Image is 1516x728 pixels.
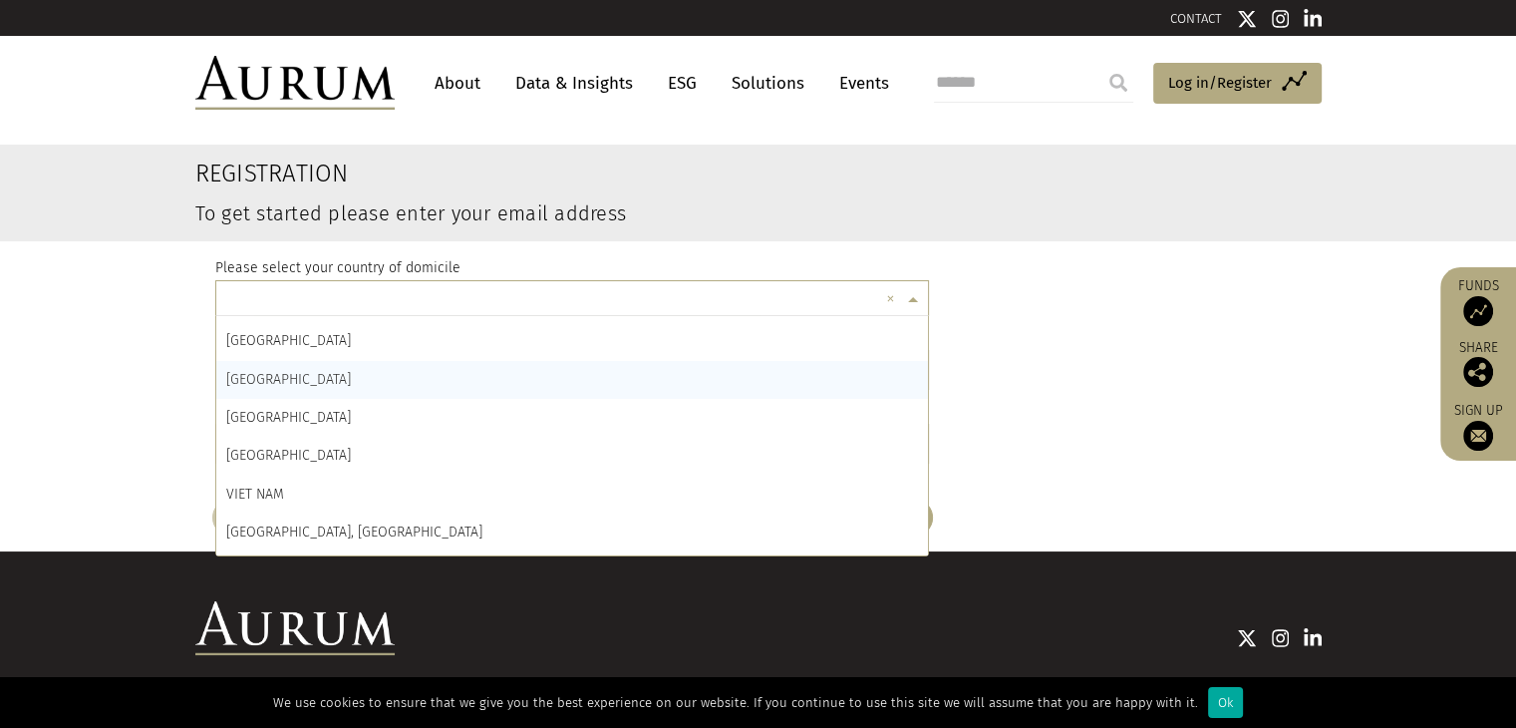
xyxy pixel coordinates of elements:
img: Share this post [1463,357,1493,387]
img: Aurum Logo [195,601,395,655]
a: CONTACT [1170,11,1222,26]
div: Ok [1208,687,1243,718]
img: Sign up to our newsletter [1463,421,1493,451]
a: Solutions [722,65,814,102]
h2: Registration [195,160,1129,188]
span: [GEOGRAPHIC_DATA], [GEOGRAPHIC_DATA] [226,524,482,541]
img: Instagram icon [1272,9,1290,29]
a: Log in/Register [1153,63,1322,105]
img: Linkedin icon [1304,628,1322,648]
img: Twitter icon [1237,628,1257,648]
a: ESG [658,65,707,102]
label: Please select your country of domicile [215,256,460,280]
span: Log in/Register [1168,71,1272,95]
img: Linkedin icon [1304,9,1322,29]
a: Sign up [1450,402,1506,451]
input: Submit [1098,63,1138,103]
span: [GEOGRAPHIC_DATA] [226,371,351,388]
span: [GEOGRAPHIC_DATA] [226,332,351,349]
a: Events [829,65,889,102]
button: BACK [212,499,312,537]
div: Share [1450,341,1506,387]
h3: To get started please enter your email address [195,203,1129,223]
span: [GEOGRAPHIC_DATA] [226,447,351,464]
a: Funds [1450,277,1506,326]
a: About [425,65,490,102]
a: Data & Insights [505,65,643,102]
img: Twitter icon [1237,9,1257,29]
span: [GEOGRAPHIC_DATA] [226,409,351,426]
span: VIET NAM [226,486,284,503]
img: Access Funds [1463,296,1493,326]
ng-dropdown-panel: Options list [215,315,930,556]
img: Aurum [195,56,395,110]
img: Instagram icon [1272,628,1290,648]
span: Clear all [886,289,903,311]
